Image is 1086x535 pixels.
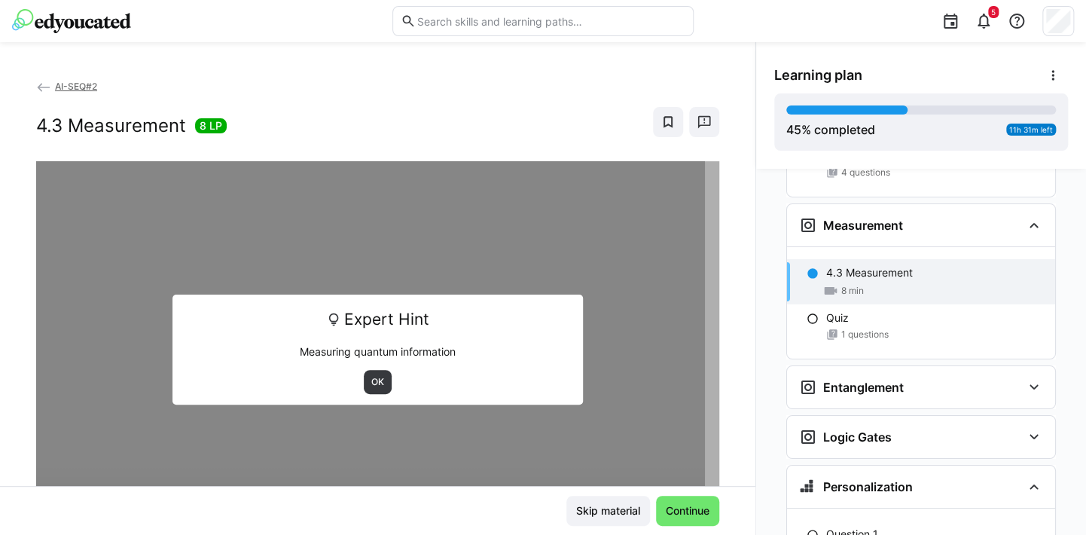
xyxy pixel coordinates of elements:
span: 4 questions [841,167,890,179]
button: OK [364,370,392,394]
span: Skip material [574,503,642,518]
button: Continue [656,496,719,526]
button: Skip material [566,496,650,526]
h3: Entanglement [823,380,904,395]
p: Measuring quantum information [183,344,572,359]
span: 8 LP [200,118,222,133]
span: 45 [786,122,801,137]
div: % completed [786,121,875,139]
span: 8 min [841,285,864,297]
span: AI-SEQ#2 [55,81,97,92]
span: 11h 31m left [1009,125,1053,134]
a: AI-SEQ#2 [36,81,97,92]
h2: 4.3 Measurement [36,115,186,137]
h3: Measurement [823,218,903,233]
span: OK [370,376,386,388]
span: Continue [663,503,712,518]
span: Learning plan [774,67,862,84]
h3: Logic Gates [823,430,892,445]
p: 4.3 Measurement [826,265,913,280]
span: 1 questions [841,329,889,341]
span: Expert Hint [344,305,429,334]
input: Search skills and learning paths… [416,14,685,28]
p: Quiz [826,310,849,326]
h3: Personalization [823,479,913,494]
span: 5 [991,8,996,17]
